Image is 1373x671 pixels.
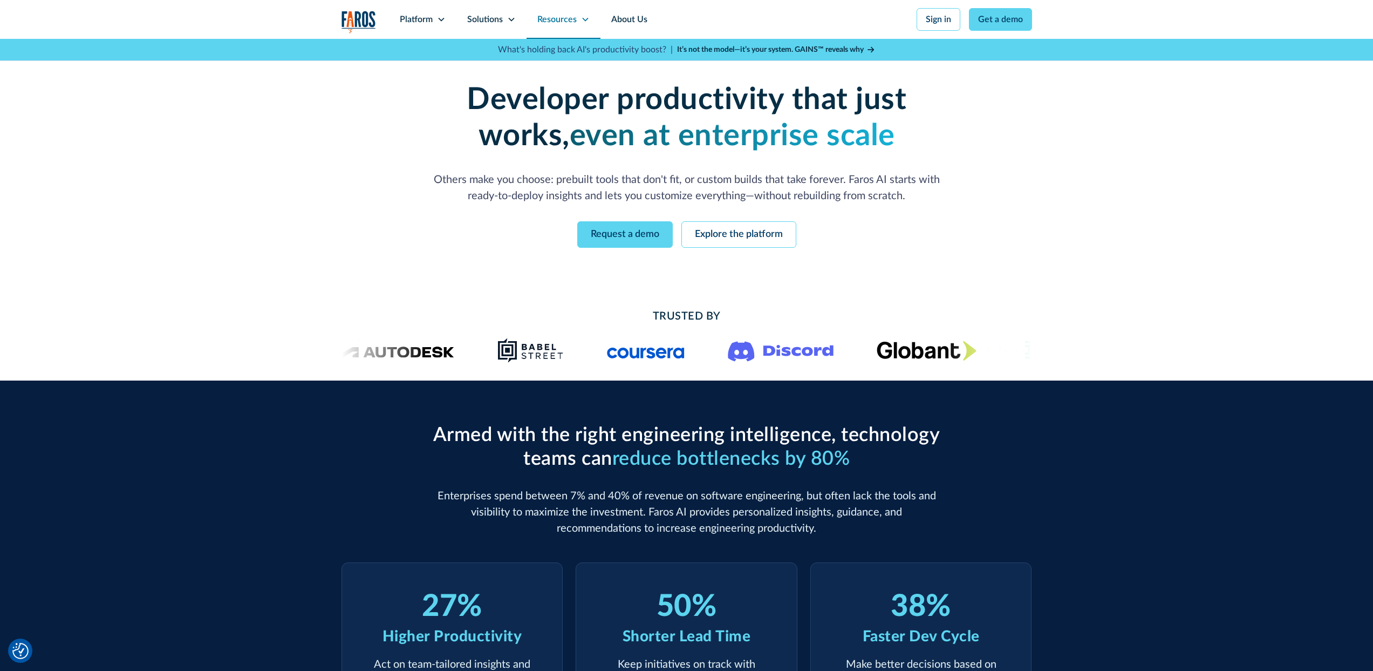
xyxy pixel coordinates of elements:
img: Logo of the communication platform Discord. [728,339,834,362]
div: % [457,589,482,625]
img: Revisit consent button [12,643,29,659]
div: % [692,589,717,625]
a: Request a demo [577,221,673,248]
div: 27 [422,589,457,625]
a: Get a demo [969,8,1032,31]
div: Platform [400,13,433,26]
a: Sign in [917,8,960,31]
img: Globant's logo [877,341,976,361]
strong: even at enterprise scale [570,121,895,151]
div: % [926,589,951,625]
div: Solutions [467,13,503,26]
div: Higher Productivity [382,625,522,648]
img: Logo of the analytics and reporting company Faros. [341,11,376,33]
img: Logo of the design software company Autodesk. [342,343,454,358]
a: Explore the platform [681,221,796,248]
strong: Developer productivity that just works, [467,85,906,151]
img: Babel Street logo png [497,337,564,363]
button: Cookie Settings [12,643,29,659]
h2: Armed with the right engineering intelligence, technology teams can [428,424,946,470]
strong: It’s not the model—it’s your system. GAINS™ reveals why [677,46,864,53]
p: What's holding back AI's productivity boost? | [498,43,673,56]
h2: Trusted By [428,308,946,324]
div: Shorter Lead Time [623,625,751,648]
div: Faster Dev Cycle [863,625,980,648]
div: 38 [891,589,926,625]
div: 50 [657,589,692,625]
a: home [341,11,376,33]
p: Enterprises spend between 7% and 40% of revenue on software engineering, but often lack the tools... [428,488,946,537]
a: It’s not the model—it’s your system. GAINS™ reveals why [677,44,876,56]
div: Resources [537,13,577,26]
span: reduce bottlenecks by 80% [612,449,850,469]
img: Logo of the online learning platform Coursera. [607,342,685,359]
p: Others make you choose: prebuilt tools that don't fit, or custom builds that take forever. Faros ... [428,172,946,204]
